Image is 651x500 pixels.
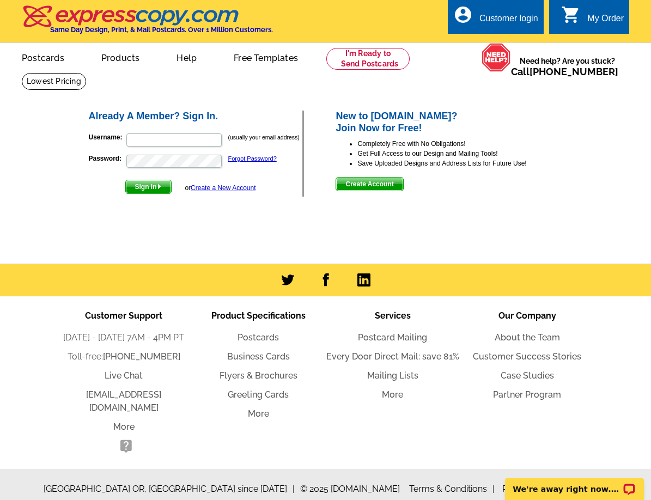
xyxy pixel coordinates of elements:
a: shopping_cart My Order [561,12,624,26]
img: help [482,43,511,72]
label: Username: [89,132,125,142]
a: Same Day Design, Print, & Mail Postcards. Over 1 Million Customers. [22,13,273,34]
div: Customer login [479,14,538,29]
a: [PHONE_NUMBER] [530,66,618,77]
h2: Already A Member? Sign In. [89,111,303,123]
a: Products [84,44,157,70]
a: Postcards [238,332,279,343]
a: [PHONE_NUMBER] [103,351,180,362]
span: Call [511,66,618,77]
a: Mailing Lists [367,370,418,381]
div: or [185,183,255,193]
a: More [382,389,403,400]
a: Terms & Conditions [409,484,495,494]
i: shopping_cart [561,5,581,25]
a: Forgot Password? [228,155,277,162]
li: Toll-free: [57,350,191,363]
a: More [113,422,135,432]
span: Our Company [498,310,556,321]
a: Free Templates [216,44,315,70]
a: Greeting Cards [228,389,289,400]
span: Product Specifications [211,310,306,321]
a: Every Door Direct Mail: save 81% [326,351,459,362]
span: Customer Support [85,310,162,321]
span: [GEOGRAPHIC_DATA] OR, [GEOGRAPHIC_DATA] since [DATE] [44,483,295,496]
span: © 2025 [DOMAIN_NAME] [300,483,400,496]
a: account_circle Customer login [453,12,538,26]
a: Business Cards [227,351,290,362]
a: Postcard Mailing [358,332,427,343]
a: About the Team [495,332,560,343]
li: Save Uploaded Designs and Address Lists for Future Use! [357,158,564,168]
li: [DATE] - [DATE] 7AM - 4PM PT [57,331,191,344]
a: Create a New Account [191,184,255,192]
a: Postcards [4,44,82,70]
span: Need help? Are you stuck? [511,56,624,77]
span: Services [375,310,411,321]
a: Customer Success Stories [473,351,581,362]
a: Live Chat [105,370,143,381]
iframe: LiveChat chat widget [498,466,651,500]
button: Sign In [125,180,172,194]
div: My Order [587,14,624,29]
label: Password: [89,154,125,163]
a: Flyers & Brochures [220,370,297,381]
i: account_circle [453,5,473,25]
li: Completely Free with No Obligations! [357,139,564,149]
small: (usually your email address) [228,134,300,141]
a: [EMAIL_ADDRESS][DOMAIN_NAME] [86,389,161,413]
a: Case Studies [501,370,554,381]
h2: New to [DOMAIN_NAME]? Join Now for Free! [336,111,564,134]
img: button-next-arrow-white.png [157,184,162,189]
span: Sign In [126,180,171,193]
button: Create Account [336,177,403,191]
a: Help [159,44,214,70]
a: More [248,408,269,419]
a: Partner Program [493,389,561,400]
h4: Same Day Design, Print, & Mail Postcards. Over 1 Million Customers. [50,26,273,34]
span: Create Account [336,178,403,191]
li: Get Full Access to our Design and Mailing Tools! [357,149,564,158]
